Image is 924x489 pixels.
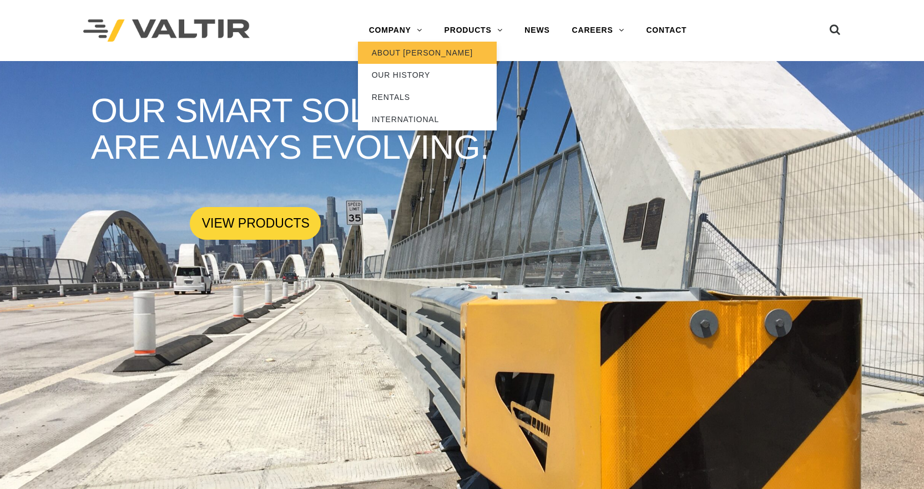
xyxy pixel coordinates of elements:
[91,92,533,167] rs-layer: OUR SMART SOLUTIONS ARE ALWAYS EVOLVING.
[358,86,497,108] a: RENTALS
[635,19,698,42] a: CONTACT
[358,42,497,64] a: ABOUT [PERSON_NAME]
[358,19,433,42] a: COMPANY
[433,19,514,42] a: PRODUCTS
[358,64,497,86] a: OUR HISTORY
[190,207,321,240] a: VIEW PRODUCTS
[561,19,635,42] a: CAREERS
[513,19,561,42] a: NEWS
[358,108,497,130] a: INTERNATIONAL
[83,19,250,42] img: Valtir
